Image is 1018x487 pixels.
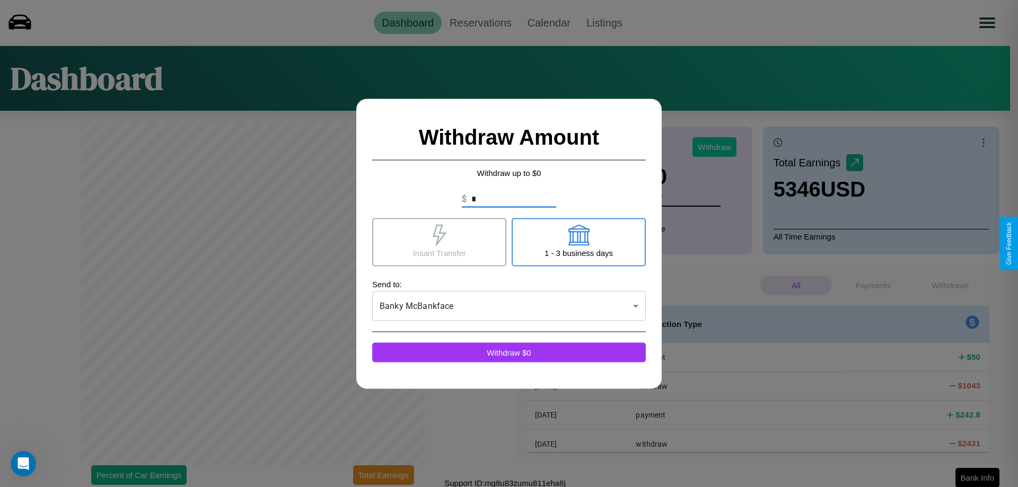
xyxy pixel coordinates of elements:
[372,277,646,291] p: Send to:
[413,245,466,260] p: Insant Transfer
[372,291,646,321] div: Banky McBankface
[545,245,613,260] p: 1 - 3 business days
[372,165,646,180] p: Withdraw up to $ 0
[462,192,467,205] p: $
[372,114,646,160] h2: Withdraw Amount
[372,342,646,362] button: Withdraw $0
[1005,222,1013,265] div: Give Feedback
[11,451,36,476] iframe: Intercom live chat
